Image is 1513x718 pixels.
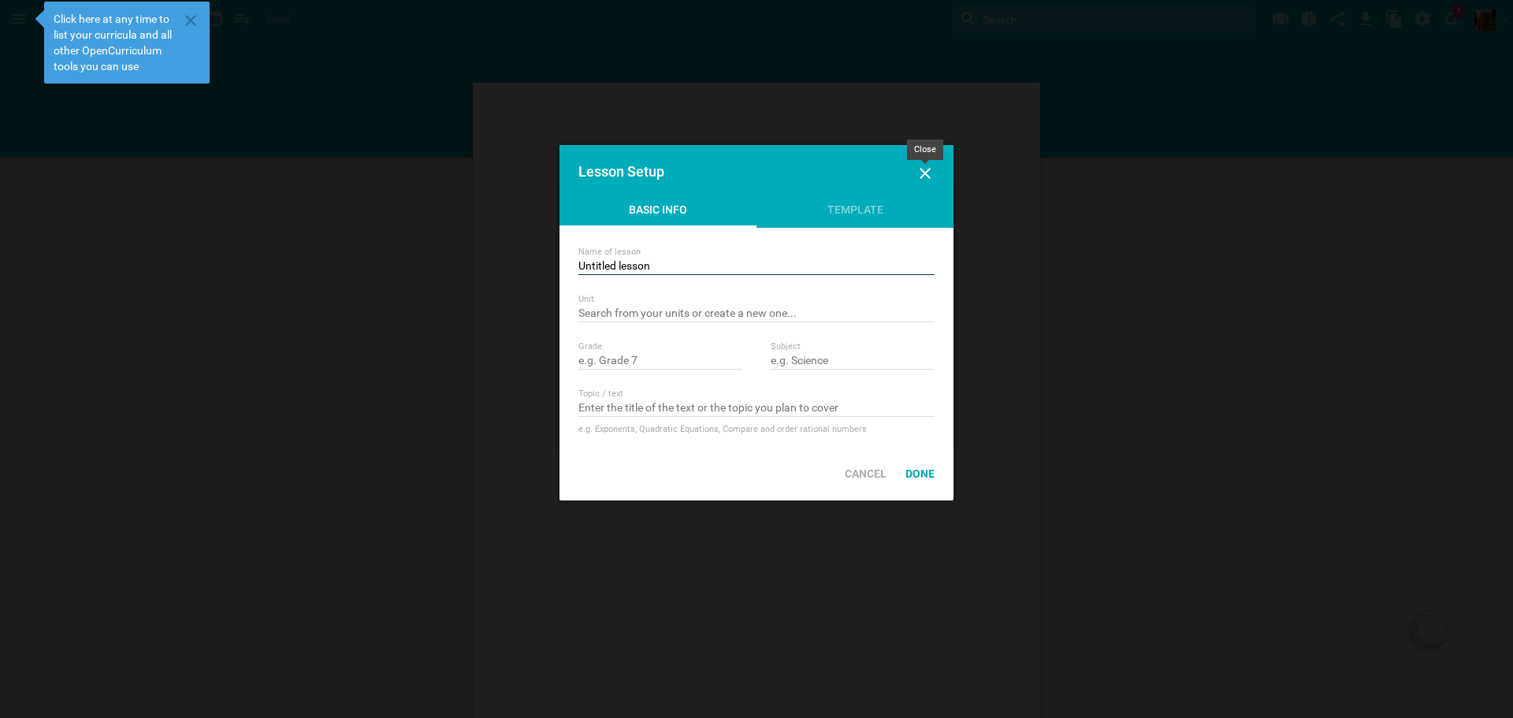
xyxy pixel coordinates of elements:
span: Click here at any time to list your curricula and all other OpenCurriculum tools you can use [54,11,178,74]
input: e.g. Science [771,354,935,370]
div: Cancel [835,456,896,491]
input: Search from your units or create a new one... [578,307,935,322]
input: e.g. Properties of magnetic substances [578,259,935,275]
div: Close [907,140,943,160]
div: Name of lesson [578,247,935,258]
div: Subject [771,341,935,352]
input: Enter the title of the text or the topic you plan to cover [578,401,935,417]
div: Grade [578,341,742,352]
input: e.g. Grade 7 [578,354,742,370]
div: Basic Info [559,202,756,228]
div: Unit [578,294,935,305]
div: e.g. Exponents, Quadratic Equations, Compare and order rational numbers [578,422,935,437]
div: Template [756,202,954,225]
div: Done [896,456,944,491]
div: Lesson Setup [578,164,899,180]
div: Topic / text [578,389,935,400]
